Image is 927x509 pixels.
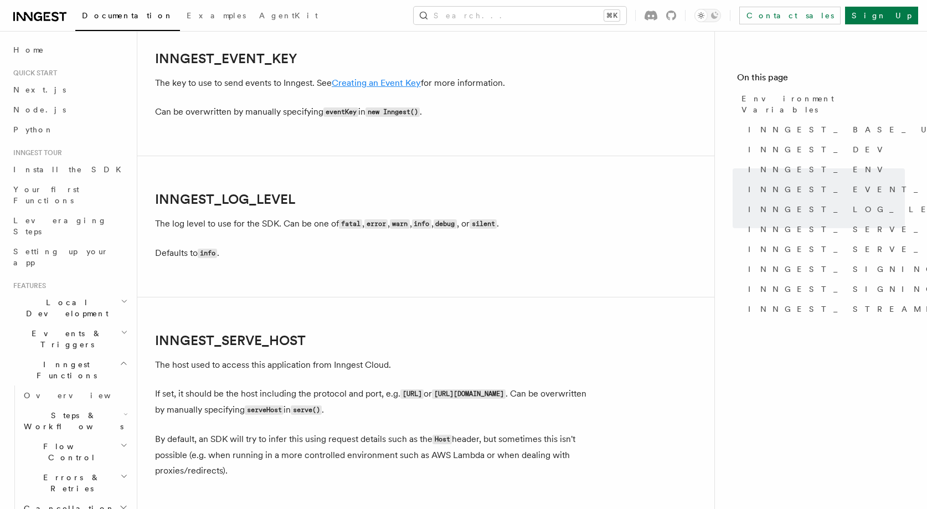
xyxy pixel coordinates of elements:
a: Home [9,40,130,60]
code: info [412,219,431,229]
a: Environment Variables [737,89,905,120]
kbd: ⌘K [604,10,620,21]
code: [URL][DOMAIN_NAME] [432,389,506,399]
a: Python [9,120,130,140]
a: Next.js [9,80,130,100]
span: Errors & Retries [19,472,120,494]
span: Flow Control [19,441,120,463]
code: Host [432,435,452,444]
a: INNGEST_DEV [744,140,905,160]
p: By default, an SDK will try to infer this using request details such as the header, but sometimes... [155,431,598,479]
code: info [198,249,217,258]
p: Can be overwritten by manually specifying in . [155,104,598,120]
span: Events & Triggers [9,328,121,350]
button: Events & Triggers [9,323,130,354]
code: warn [390,219,409,229]
a: INNGEST_SERVE_HOST [155,333,306,348]
a: INNGEST_SERVE_HOST [744,219,905,239]
a: Examples [180,3,253,30]
span: Inngest Functions [9,359,120,381]
code: serveHost [245,405,284,415]
a: INNGEST_SIGNING_KEY [744,259,905,279]
span: Python [13,125,54,134]
button: Toggle dark mode [694,9,721,22]
p: The key to use to send events to Inngest. See for more information. [155,75,598,91]
button: Flow Control [19,436,130,467]
button: Errors & Retries [19,467,130,498]
button: Steps & Workflows [19,405,130,436]
button: Inngest Functions [9,354,130,385]
span: Documentation [82,11,173,20]
a: INNGEST_ENV [744,160,905,179]
a: INNGEST_BASE_URL [744,120,905,140]
a: Documentation [75,3,180,31]
a: Sign Up [845,7,918,24]
span: Examples [187,11,246,20]
a: INNGEST_EVENT_KEY [744,179,905,199]
p: If set, it should be the host including the protocol and port, e.g. or . Can be overwritten by ma... [155,386,598,418]
a: Your first Functions [9,179,130,210]
span: AgentKit [259,11,318,20]
a: Setting up your app [9,241,130,273]
h4: On this page [737,71,905,89]
button: Search...⌘K [414,7,626,24]
a: Install the SDK [9,160,130,179]
span: Leveraging Steps [13,216,107,236]
button: Local Development [9,292,130,323]
span: Your first Functions [13,185,79,205]
span: Home [13,44,44,55]
span: Inngest tour [9,148,62,157]
code: serve() [291,405,322,415]
a: INNGEST_STREAMING [744,299,905,319]
a: Leveraging Steps [9,210,130,241]
span: Steps & Workflows [19,410,123,432]
code: silent [470,219,497,229]
code: eventKey [323,107,358,117]
span: Overview [24,391,138,400]
span: Local Development [9,297,121,319]
a: AgentKit [253,3,325,30]
p: The log level to use for the SDK. Can be one of , , , , , or . [155,216,598,232]
a: Node.js [9,100,130,120]
span: Setting up your app [13,247,109,267]
code: fatal [339,219,362,229]
code: error [364,219,388,229]
span: Environment Variables [741,93,905,115]
span: Quick start [9,69,57,78]
a: INNGEST_EVENT_KEY [155,51,297,66]
span: Next.js [13,85,66,94]
p: The host used to access this application from Inngest Cloud. [155,357,598,373]
span: INNGEST_DEV [748,144,889,155]
span: Features [9,281,46,290]
span: Node.js [13,105,66,114]
a: Creating an Event Key [332,78,421,88]
code: new Inngest() [365,107,420,117]
a: INNGEST_SERVE_PATH [744,239,905,259]
a: INNGEST_SIGNING_KEY_FALLBACK [744,279,905,299]
span: INNGEST_ENV [748,164,889,175]
span: Install the SDK [13,165,128,174]
a: Overview [19,385,130,405]
code: [URL] [400,389,424,399]
a: INNGEST_LOG_LEVEL [744,199,905,219]
p: Defaults to . [155,245,598,261]
code: debug [434,219,457,229]
a: Contact sales [739,7,841,24]
a: INNGEST_LOG_LEVEL [155,192,295,207]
